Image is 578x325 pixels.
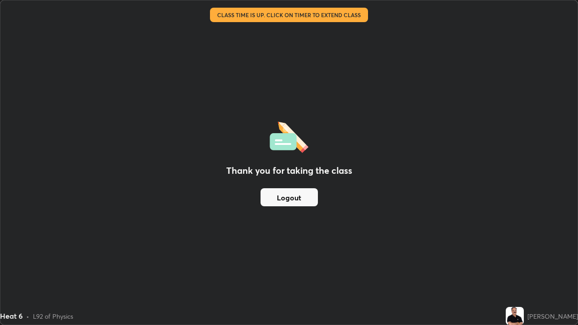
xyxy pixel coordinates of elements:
img: 605ba8bc909545269ef7945e2730f7c4.jpg [506,307,524,325]
button: Logout [261,188,318,206]
div: L92 of Physics [33,311,73,321]
img: offlineFeedback.1438e8b3.svg [270,119,308,153]
h2: Thank you for taking the class [226,164,352,177]
div: [PERSON_NAME] [527,311,578,321]
div: • [26,311,29,321]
